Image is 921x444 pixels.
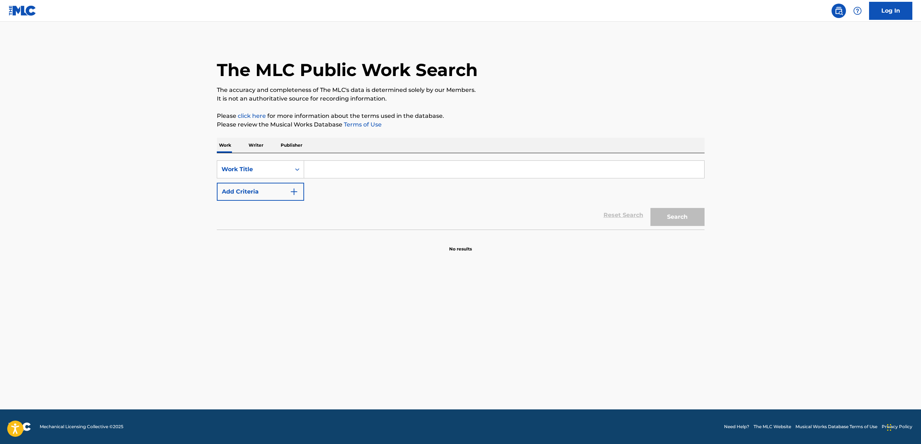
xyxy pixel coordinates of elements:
[279,138,304,153] p: Publisher
[882,423,912,430] a: Privacy Policy
[9,5,36,16] img: MLC Logo
[724,423,749,430] a: Need Help?
[869,2,912,20] a: Log In
[290,187,298,196] img: 9d2ae6d4665cec9f34b9.svg
[217,160,705,230] form: Search Form
[246,138,266,153] p: Writer
[217,112,705,120] p: Please for more information about the terms used in the database.
[217,86,705,94] p: The accuracy and completeness of The MLC's data is determined solely by our Members.
[238,112,266,119] a: click here
[217,59,478,81] h1: The MLC Public Work Search
[449,237,472,252] p: No results
[853,6,862,15] img: help
[217,138,233,153] p: Work
[850,4,865,18] div: Help
[217,94,705,103] p: It is not an authoritative source for recording information.
[754,423,791,430] a: The MLC Website
[834,6,843,15] img: search
[217,120,705,129] p: Please review the Musical Works Database
[40,423,123,430] span: Mechanical Licensing Collective © 2025
[342,121,382,128] a: Terms of Use
[887,417,891,438] div: Drag
[222,165,286,174] div: Work Title
[832,4,846,18] a: Public Search
[885,409,921,444] iframe: Chat Widget
[795,423,877,430] a: Musical Works Database Terms of Use
[217,183,304,201] button: Add Criteria
[9,422,31,431] img: logo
